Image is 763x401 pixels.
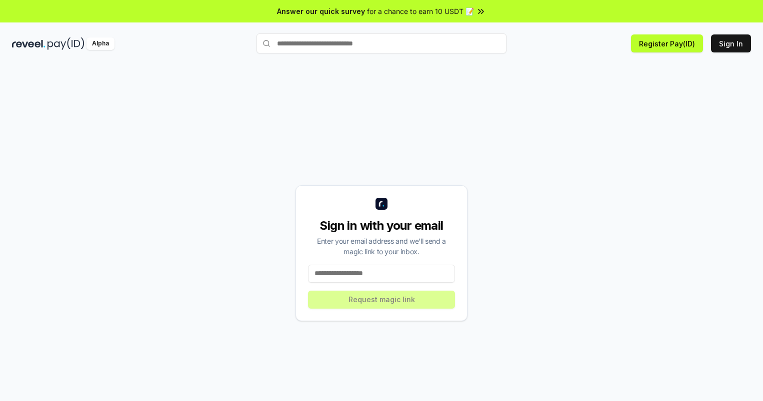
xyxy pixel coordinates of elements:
span: Answer our quick survey [277,6,365,16]
img: logo_small [375,198,387,210]
span: for a chance to earn 10 USDT 📝 [367,6,474,16]
div: Enter your email address and we’ll send a magic link to your inbox. [308,236,455,257]
div: Sign in with your email [308,218,455,234]
img: pay_id [47,37,84,50]
div: Alpha [86,37,114,50]
button: Register Pay(ID) [631,34,703,52]
img: reveel_dark [12,37,45,50]
button: Sign In [711,34,751,52]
